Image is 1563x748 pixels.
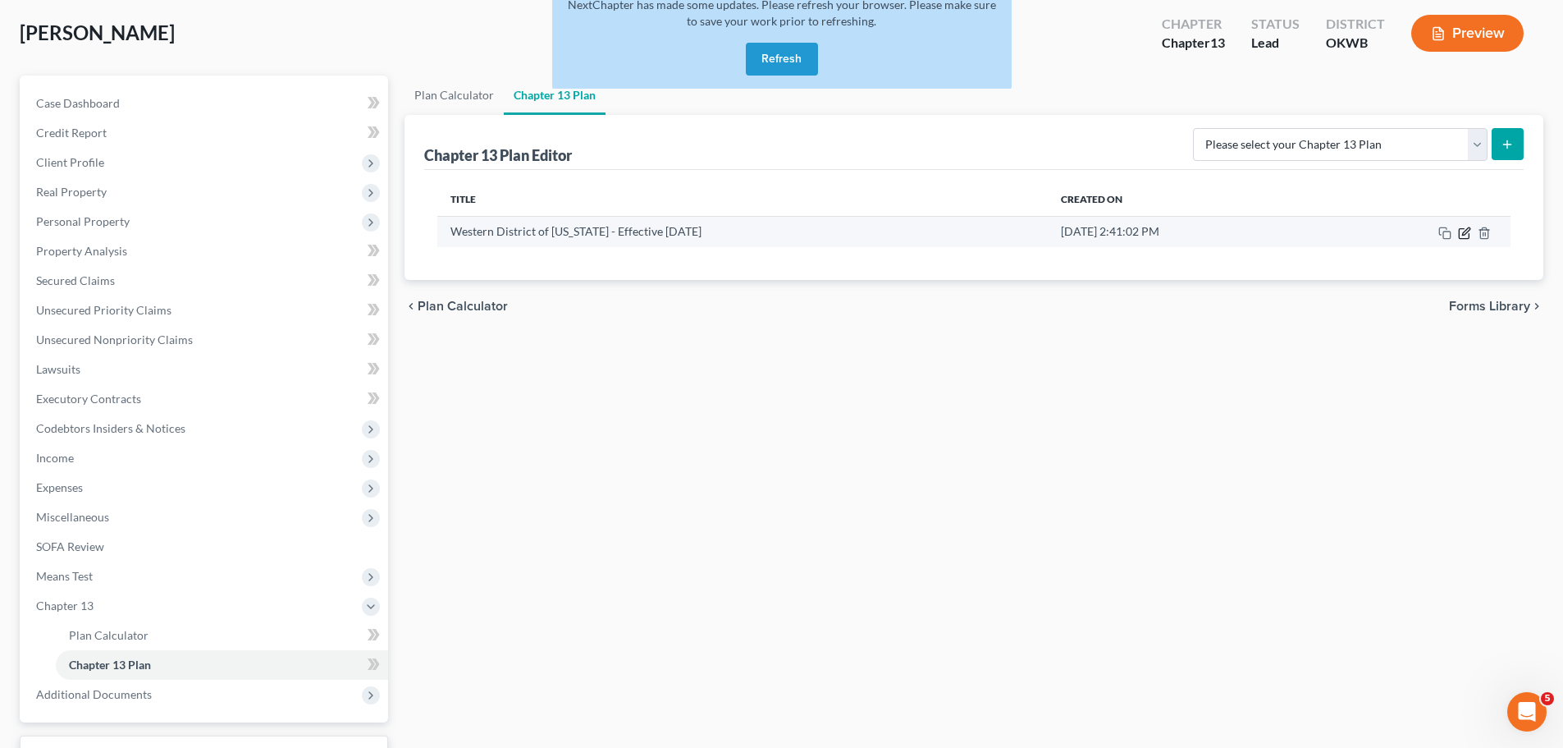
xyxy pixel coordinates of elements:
[23,236,388,266] a: Property Analysis
[1326,34,1385,53] div: OKWB
[69,628,149,642] span: Plan Calculator
[36,185,107,199] span: Real Property
[36,687,152,701] span: Additional Documents
[1507,692,1547,732] iframe: Intercom live chat
[23,266,388,296] a: Secured Claims
[1162,15,1225,34] div: Chapter
[1411,15,1524,52] button: Preview
[418,300,508,313] span: Plan Calculator
[36,362,80,376] span: Lawsuits
[56,621,388,650] a: Plan Calculator
[36,333,193,346] span: Unsecured Nonpriority Claims
[36,451,74,465] span: Income
[1251,15,1300,34] div: Status
[746,43,818,76] button: Refresh
[36,244,127,258] span: Property Analysis
[23,118,388,148] a: Credit Report
[1162,34,1225,53] div: Chapter
[1210,34,1225,50] span: 13
[36,96,120,110] span: Case Dashboard
[36,273,115,287] span: Secured Claims
[23,296,388,325] a: Unsecured Priority Claims
[20,21,175,44] span: [PERSON_NAME]
[56,650,388,680] a: Chapter 13 Plan
[1449,300,1543,313] button: Forms Library chevron_right
[36,569,93,583] span: Means Test
[23,532,388,562] a: SOFA Review
[404,76,504,115] a: Plan Calculator
[1541,692,1554,705] span: 5
[69,658,151,672] span: Chapter 13 Plan
[23,89,388,118] a: Case Dashboard
[504,76,606,115] a: Chapter 13 Plan
[36,126,107,140] span: Credit Report
[404,300,418,313] i: chevron_left
[1251,34,1300,53] div: Lead
[36,214,130,228] span: Personal Property
[36,303,171,317] span: Unsecured Priority Claims
[36,480,83,494] span: Expenses
[23,384,388,414] a: Executory Contracts
[23,355,388,384] a: Lawsuits
[404,300,508,313] button: chevron_left Plan Calculator
[23,325,388,355] a: Unsecured Nonpriority Claims
[36,510,109,524] span: Miscellaneous
[437,216,1048,247] td: Western District of [US_STATE] - Effective [DATE]
[36,421,185,435] span: Codebtors Insiders & Notices
[437,183,1048,216] th: Title
[1449,300,1530,313] span: Forms Library
[36,599,94,613] span: Chapter 13
[1048,183,1323,216] th: Created On
[36,392,141,406] span: Executory Contracts
[1530,300,1543,313] i: chevron_right
[424,145,572,165] div: Chapter 13 Plan Editor
[1048,216,1323,247] td: [DATE] 2:41:02 PM
[36,539,104,553] span: SOFA Review
[36,155,104,169] span: Client Profile
[1326,15,1385,34] div: District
